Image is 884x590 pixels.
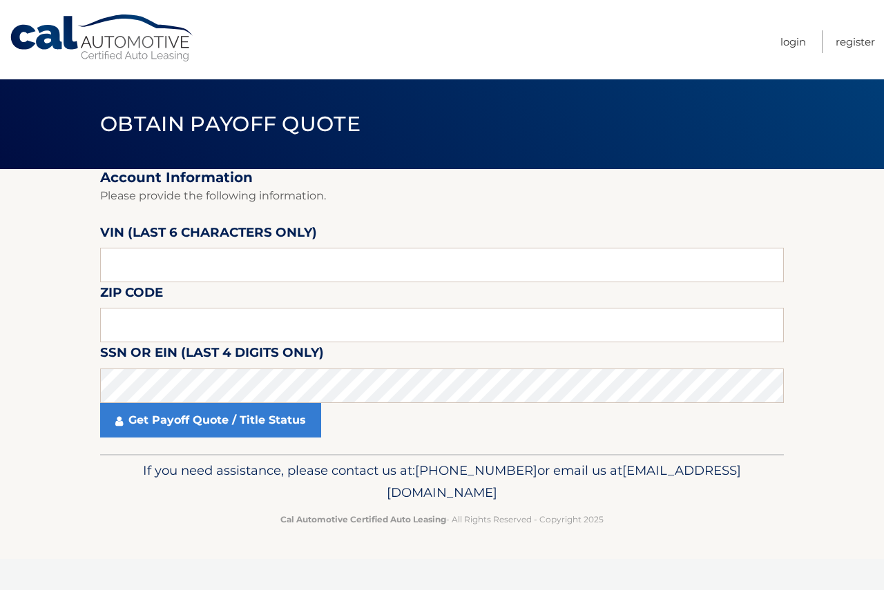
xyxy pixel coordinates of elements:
p: If you need assistance, please contact us at: or email us at [109,460,775,504]
p: - All Rights Reserved - Copyright 2025 [109,512,775,527]
strong: Cal Automotive Certified Auto Leasing [280,514,446,524]
a: Login [780,30,806,53]
span: Obtain Payoff Quote [100,111,361,137]
a: Get Payoff Quote / Title Status [100,403,321,437]
h2: Account Information [100,169,784,186]
a: Register [836,30,875,53]
label: VIN (last 6 characters only) [100,222,317,248]
label: SSN or EIN (last 4 digits only) [100,342,324,368]
a: Cal Automotive [9,14,195,63]
label: Zip Code [100,282,163,308]
p: Please provide the following information. [100,186,784,206]
span: [PHONE_NUMBER] [415,462,537,478]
